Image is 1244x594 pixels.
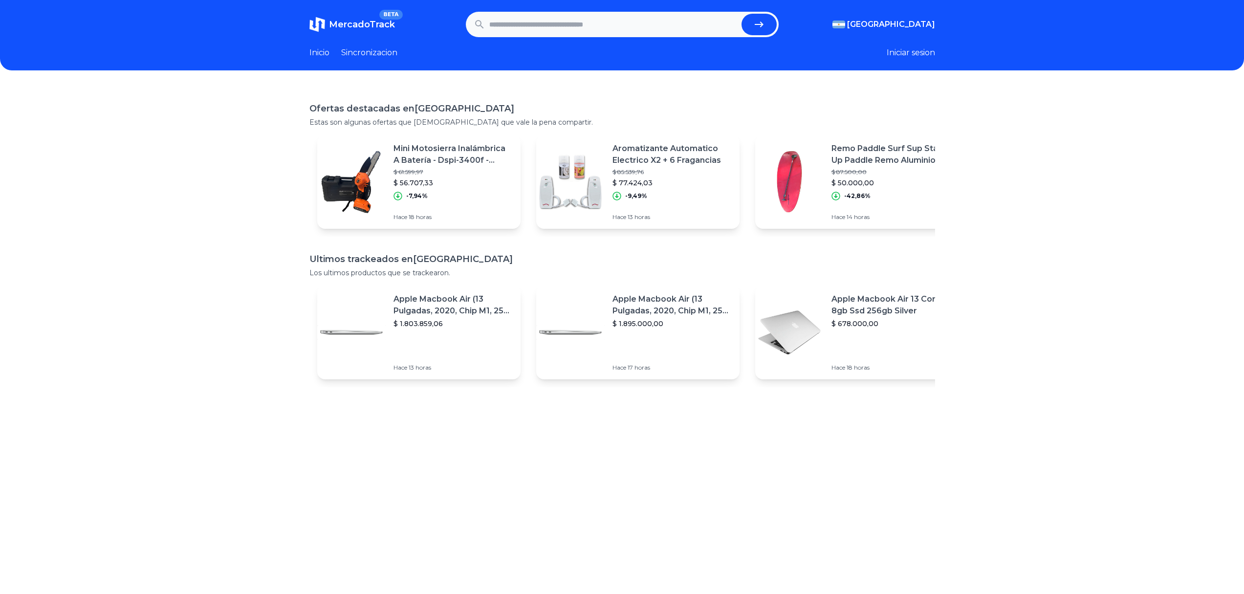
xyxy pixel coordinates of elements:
p: Aromatizante Automatico Electrico X2 + 6 Fragancias [612,143,732,166]
p: Hace 13 horas [393,364,513,372]
p: Apple Macbook Air (13 Pulgadas, 2020, Chip M1, 256 Gb De Ssd, 8 Gb De Ram) - Plata [612,293,732,317]
p: $ 61.599,97 [393,168,513,176]
p: Estas son algunas ofertas que [DEMOGRAPHIC_DATA] que vale la pena compartir. [309,117,935,127]
p: Hace 14 horas [831,213,951,221]
p: $ 85.539,76 [612,168,732,176]
p: $ 56.707,33 [393,178,513,188]
p: Remo Paddle Surf Sup Stand Up Paddle Remo Aluminio Y Fibra [831,143,951,166]
img: Featured image [755,298,824,367]
button: [GEOGRAPHIC_DATA] [832,19,935,30]
p: Los ultimos productos que se trackearon. [309,268,935,278]
p: -7,94% [406,192,428,200]
p: Hace 18 horas [393,213,513,221]
p: -42,86% [844,192,871,200]
p: $ 678.000,00 [831,319,951,329]
img: Featured image [755,148,824,216]
p: Mini Motosierra Inalámbrica A Batería - Dspi-3400f - Fiwaki [393,143,513,166]
p: Apple Macbook Air (13 Pulgadas, 2020, Chip M1, 256 Gb De Ssd, 8 Gb De Ram) - Plata [393,293,513,317]
a: Featured imageApple Macbook Air (13 Pulgadas, 2020, Chip M1, 256 Gb De Ssd, 8 Gb De Ram) - Plata$... [536,286,740,379]
a: Featured imageAromatizante Automatico Electrico X2 + 6 Fragancias$ 85.539,76$ 77.424,03-9,49%Hace... [536,135,740,229]
img: Featured image [536,148,605,216]
a: Featured imageApple Macbook Air 13 Core I5 8gb Ssd 256gb Silver$ 678.000,00Hace 18 horas [755,286,959,379]
span: [GEOGRAPHIC_DATA] [847,19,935,30]
p: Hace 17 horas [612,364,732,372]
a: Featured imageMini Motosierra Inalámbrica A Batería - Dspi-3400f - Fiwaki$ 61.599,97$ 56.707,33-7... [317,135,521,229]
p: Apple Macbook Air 13 Core I5 8gb Ssd 256gb Silver [831,293,951,317]
p: Hace 13 horas [612,213,732,221]
h1: Ultimos trackeados en [GEOGRAPHIC_DATA] [309,252,935,266]
a: MercadoTrackBETA [309,17,395,32]
p: $ 50.000,00 [831,178,951,188]
a: Featured imageApple Macbook Air (13 Pulgadas, 2020, Chip M1, 256 Gb De Ssd, 8 Gb De Ram) - Plata$... [317,286,521,379]
img: Argentina [832,21,845,28]
a: Inicio [309,47,329,59]
img: Featured image [317,148,386,216]
a: Sincronizacion [341,47,397,59]
img: MercadoTrack [309,17,325,32]
img: Featured image [536,298,605,367]
a: Featured imageRemo Paddle Surf Sup Stand Up Paddle Remo Aluminio Y Fibra$ 87.500,00$ 50.000,00-42... [755,135,959,229]
span: BETA [379,10,402,20]
p: $ 1.803.859,06 [393,319,513,329]
p: $ 77.424,03 [612,178,732,188]
img: Featured image [317,298,386,367]
p: -9,49% [625,192,647,200]
h1: Ofertas destacadas en [GEOGRAPHIC_DATA] [309,102,935,115]
span: MercadoTrack [329,19,395,30]
button: Iniciar sesion [887,47,935,59]
p: $ 87.500,00 [831,168,951,176]
p: $ 1.895.000,00 [612,319,732,329]
p: Hace 18 horas [831,364,951,372]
